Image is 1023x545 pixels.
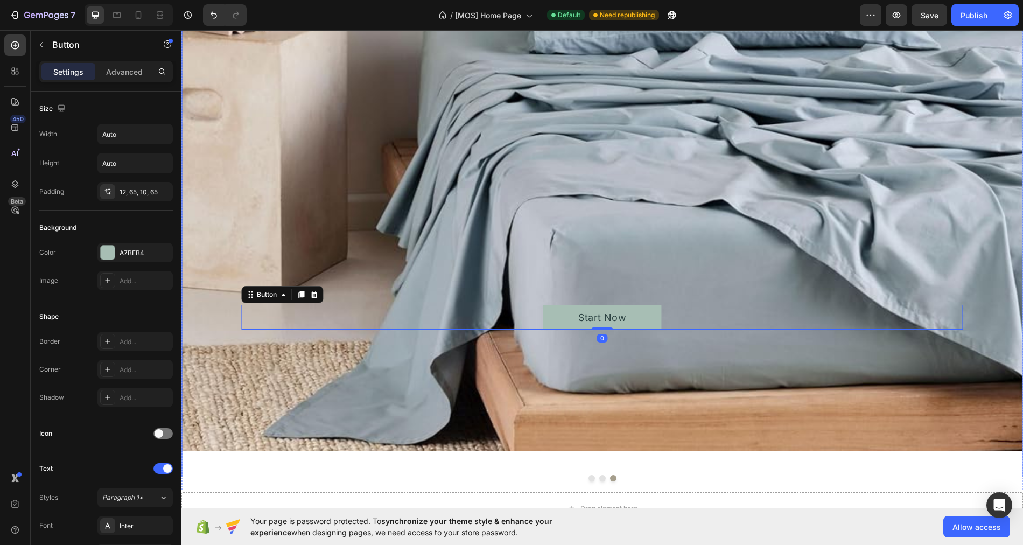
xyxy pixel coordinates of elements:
[181,30,1023,508] iframe: Design area
[952,521,1001,533] span: Allow access
[455,10,521,21] span: [MOS] Home Page
[120,276,170,286] div: Add...
[39,337,60,346] div: Border
[39,158,59,168] div: Height
[39,102,68,116] div: Size
[961,10,987,21] div: Publish
[558,10,580,20] span: Default
[73,260,97,269] div: Button
[921,11,938,20] span: Save
[399,474,456,483] div: Drop element here
[250,516,552,537] span: synchronize your theme style & enhance your experience
[39,393,64,402] div: Shadow
[39,276,58,285] div: Image
[429,445,435,451] button: Dot
[39,187,64,197] div: Padding
[986,492,1012,518] div: Open Intercom Messenger
[120,521,170,531] div: Inter
[39,312,59,322] div: Shape
[39,129,57,139] div: Width
[120,248,170,258] div: A7BEB4
[250,515,594,538] span: Your page is password protected. To when designing pages, we need access to your store password.
[120,365,170,375] div: Add...
[39,429,52,438] div: Icon
[415,304,426,312] div: 0
[418,445,424,451] button: Dot
[600,10,655,20] span: Need republishing
[39,521,53,530] div: Font
[102,493,143,502] span: Paragraph 1*
[52,38,144,51] p: Button
[10,115,26,123] div: 450
[39,248,56,257] div: Color
[120,393,170,403] div: Add...
[53,66,83,78] p: Settings
[39,493,58,502] div: Styles
[912,4,947,26] button: Save
[106,66,143,78] p: Advanced
[943,516,1010,537] button: Allow access
[397,281,445,294] p: Start Now
[407,445,414,451] button: Dot
[71,9,75,22] p: 7
[203,4,247,26] div: Undo/Redo
[39,223,76,233] div: Background
[8,197,26,206] div: Beta
[97,488,173,507] button: Paragraph 1*
[98,153,172,173] input: Auto
[951,4,997,26] button: Publish
[120,337,170,347] div: Add...
[39,464,53,473] div: Text
[98,124,172,144] input: Auto
[4,4,80,26] button: 7
[120,187,170,197] div: 12, 65, 10, 65
[39,365,61,374] div: Corner
[450,10,453,21] span: /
